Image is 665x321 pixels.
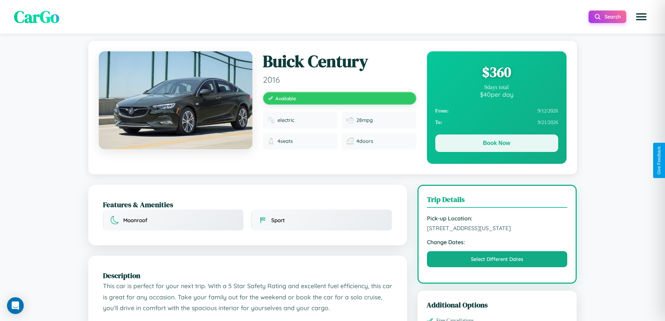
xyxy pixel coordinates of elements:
strong: Pick-up Location: [427,215,568,222]
div: $ 360 [435,63,558,81]
button: Open menu [631,7,651,27]
img: Fuel type [268,117,275,124]
p: This car is perfect for your next trip. With a 5 Star Safety Rating and excellent fuel efficiency... [103,280,392,314]
strong: To: [435,119,442,125]
span: 2016 [263,74,416,85]
span: electric [278,117,294,123]
div: 9 / 12 / 2026 [435,105,558,117]
div: 9 / 21 / 2026 [435,117,558,128]
div: Open Intercom Messenger [7,297,24,314]
h3: Additional Options [427,300,568,310]
img: Seats [268,138,275,145]
img: Fuel efficiency [347,117,354,124]
button: Select Different Dates [427,251,568,267]
strong: From: [435,108,449,114]
span: CarGo [14,5,59,28]
span: Search [605,14,621,20]
span: Sport [271,217,285,224]
span: 4 doors [356,138,373,144]
img: Doors [347,138,354,145]
strong: Change Dates: [427,239,568,246]
h3: Trip Details [427,194,568,208]
button: Search [589,10,626,23]
h2: Description [103,270,392,280]
button: Book Now [435,134,558,152]
h1: Buick Century [263,51,416,72]
div: 9 days total [435,84,558,90]
span: Available [275,95,296,101]
h2: Features & Amenities [103,199,392,210]
span: Moonroof [123,217,147,224]
span: 28 mpg [356,117,373,123]
span: [STREET_ADDRESS][US_STATE] [427,225,568,232]
div: Give Feedback [657,146,662,175]
img: Buick Century 2016 [99,51,252,149]
span: 4 seats [278,138,293,144]
div: $ 40 per day [435,90,558,98]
